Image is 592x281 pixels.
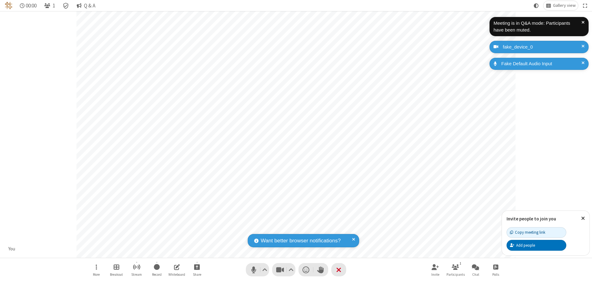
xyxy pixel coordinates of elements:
button: Send a reaction [298,263,313,276]
button: Manage Breakout Rooms [107,261,126,279]
button: Start sharing [188,261,206,279]
button: Change layout [543,1,578,10]
div: fake_device_0 [501,44,584,51]
button: Close popover [577,211,590,226]
label: Invite people to join you [507,216,556,222]
div: Copy meeting link [510,229,545,235]
div: 1 [458,261,463,266]
span: Want better browser notifications? [261,237,341,245]
span: Share [193,273,201,276]
button: Open participant list [446,261,465,279]
img: QA Selenium DO NOT DELETE OR CHANGE [5,2,12,9]
div: Timer [17,1,39,10]
div: Fake Default Audio Input [499,60,584,67]
span: Breakout [110,273,123,276]
div: Meeting details Encryption enabled [60,1,72,10]
span: More [93,273,100,276]
button: Video setting [287,263,295,276]
button: Open chat [466,261,485,279]
span: 00:00 [26,3,37,9]
span: Whiteboard [168,273,185,276]
button: Fullscreen [581,1,590,10]
button: Start recording [147,261,166,279]
button: Using system theme [531,1,541,10]
button: Add people [507,240,566,250]
span: Stream [131,273,142,276]
button: Open shared whiteboard [168,261,186,279]
button: Open poll [486,261,505,279]
span: Invite [431,273,439,276]
div: You [6,245,18,253]
button: End or leave meeting [331,263,346,276]
span: Participants [446,273,465,276]
button: Copy meeting link [507,227,566,238]
button: Raise hand [313,263,328,276]
div: Meeting is in Q&A mode: Participants have been muted. [494,20,581,34]
button: Open participant list [41,1,58,10]
span: Gallery view [553,3,576,8]
button: Q & A [74,1,98,10]
span: Record [152,273,162,276]
button: Invite participants (Alt+I) [426,261,445,279]
span: Polls [492,273,499,276]
button: Audio settings [261,263,269,276]
button: Stop video (Alt+V) [272,263,295,276]
button: Mute (Alt+A) [246,263,269,276]
span: Q & A [84,3,95,9]
span: 1 [53,3,55,9]
span: Chat [472,273,479,276]
button: Open menu [87,261,106,279]
button: Start streaming [127,261,146,279]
